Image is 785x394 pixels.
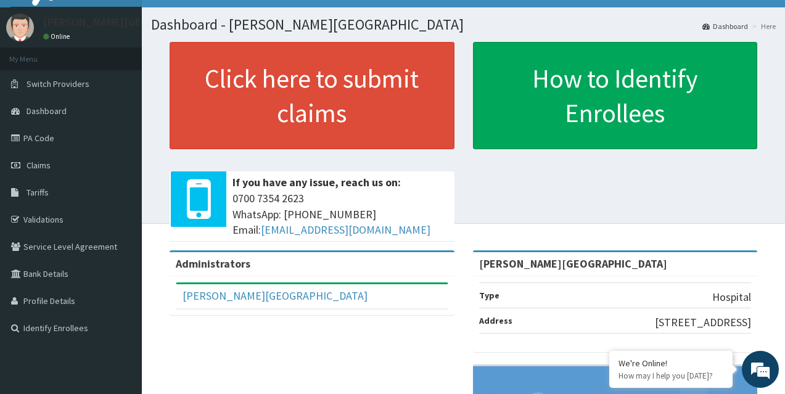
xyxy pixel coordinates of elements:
b: If you have any issue, reach us on: [232,175,401,189]
div: Chat with us now [64,69,207,85]
p: Hospital [712,289,751,305]
b: Administrators [176,257,250,271]
p: [PERSON_NAME][GEOGRAPHIC_DATA] [43,17,226,28]
a: Online [43,32,73,41]
h1: Dashboard - [PERSON_NAME][GEOGRAPHIC_DATA] [151,17,776,33]
b: Type [479,290,499,301]
b: Address [479,315,512,326]
a: How to Identify Enrollees [473,42,758,149]
div: We're Online! [619,358,723,369]
a: Dashboard [702,21,748,31]
div: Minimize live chat window [202,6,232,36]
span: 0700 7354 2623 WhatsApp: [PHONE_NUMBER] Email: [232,191,448,238]
textarea: Type your message and hit 'Enter' [6,263,235,306]
a: Click here to submit claims [170,42,454,149]
span: Tariffs [27,187,49,198]
span: We're online! [72,118,170,243]
img: d_794563401_company_1708531726252_794563401 [23,62,50,92]
li: Here [749,21,776,31]
a: [EMAIL_ADDRESS][DOMAIN_NAME] [261,223,430,237]
strong: [PERSON_NAME][GEOGRAPHIC_DATA] [479,257,667,271]
span: Switch Providers [27,78,89,89]
span: Dashboard [27,105,67,117]
p: [STREET_ADDRESS] [655,314,751,330]
a: [PERSON_NAME][GEOGRAPHIC_DATA] [183,289,368,303]
p: How may I help you today? [619,371,723,381]
img: User Image [6,14,34,41]
span: Claims [27,160,51,171]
